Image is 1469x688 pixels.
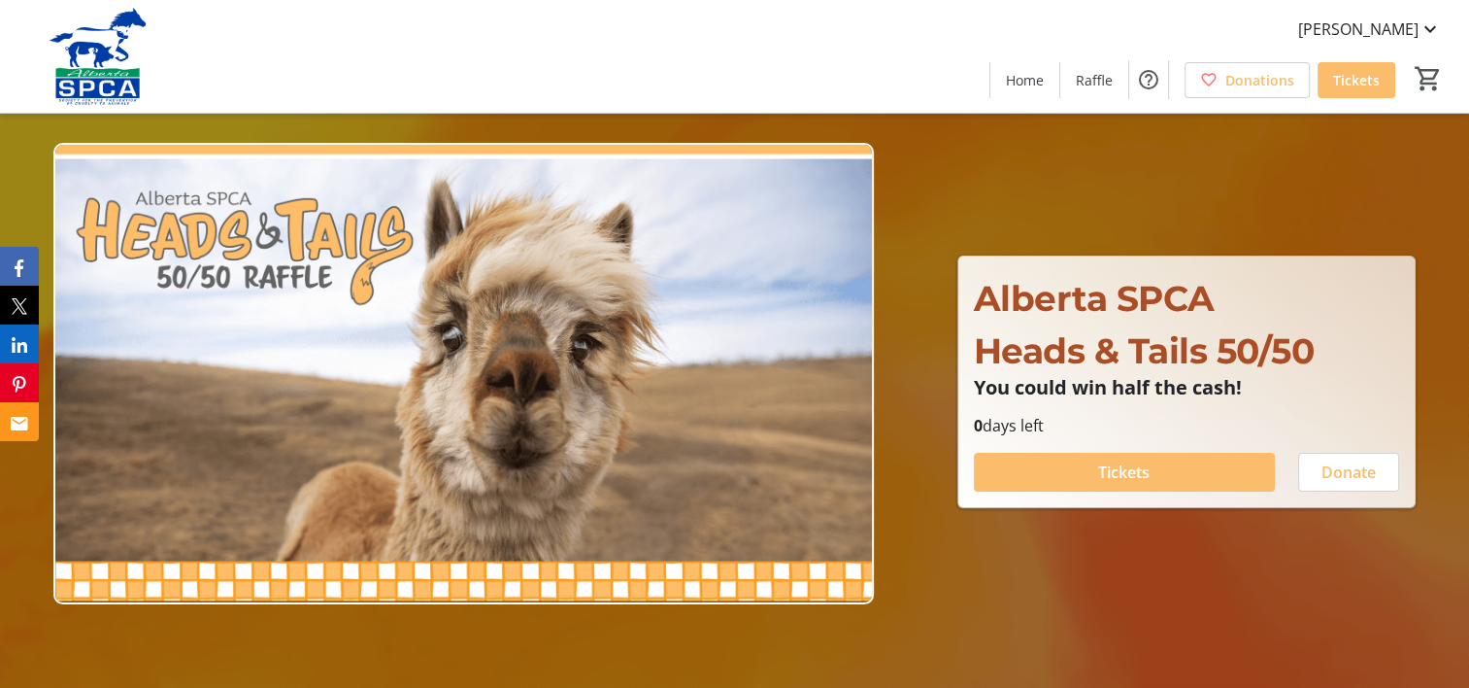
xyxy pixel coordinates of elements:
[1298,17,1419,41] span: [PERSON_NAME]
[974,377,1399,398] p: You could win half the cash!
[974,453,1275,492] button: Tickets
[974,277,1215,320] span: Alberta SPCA
[974,414,1399,437] p: days left
[1225,70,1294,90] span: Donations
[1298,453,1399,492] button: Donate
[1321,461,1376,484] span: Donate
[990,62,1059,98] a: Home
[1185,62,1310,98] a: Donations
[1129,60,1168,99] button: Help
[1006,70,1044,90] span: Home
[1076,70,1113,90] span: Raffle
[53,143,874,604] img: Campaign CTA Media Photo
[1333,70,1380,90] span: Tickets
[12,8,184,105] img: Alberta SPCA's Logo
[974,329,1315,372] span: Heads & Tails 50/50
[1318,62,1395,98] a: Tickets
[974,415,983,436] span: 0
[1098,461,1150,484] span: Tickets
[1060,62,1128,98] a: Raffle
[1283,14,1457,45] button: [PERSON_NAME]
[1411,61,1446,96] button: Cart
